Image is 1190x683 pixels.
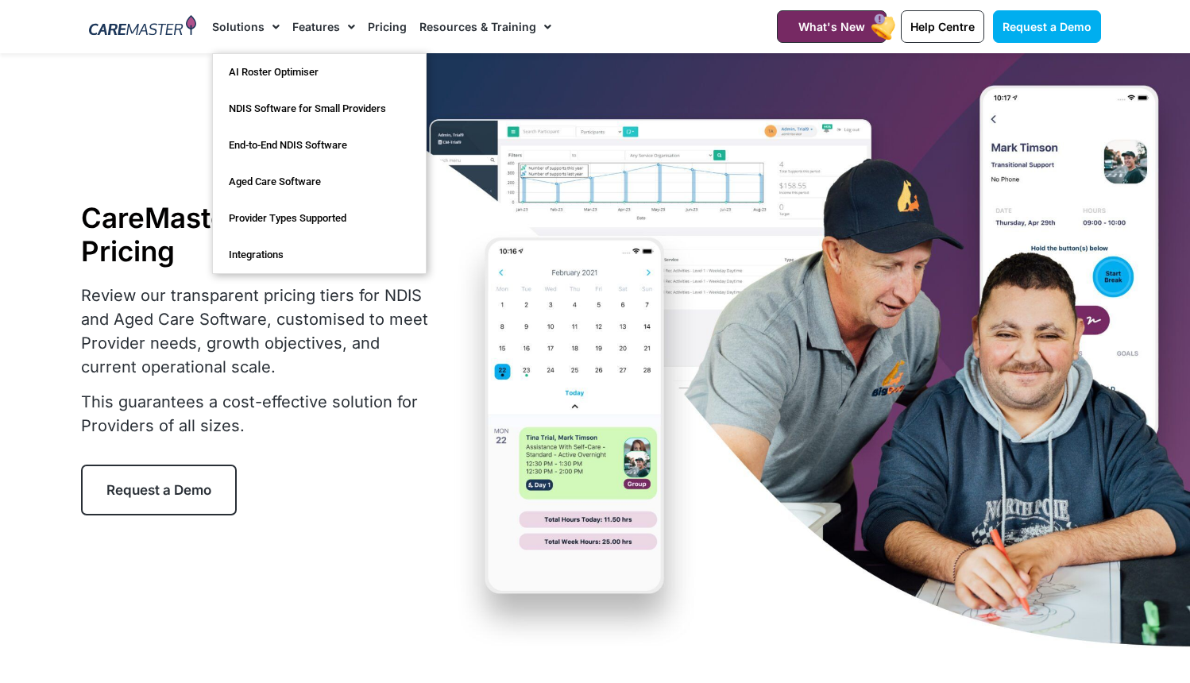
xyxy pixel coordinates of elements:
[212,53,427,274] ul: Solutions
[910,20,975,33] span: Help Centre
[89,15,196,39] img: CareMaster Logo
[993,10,1101,43] a: Request a Demo
[81,284,439,379] p: Review our transparent pricing tiers for NDIS and Aged Care Software, customised to meet Provider...
[213,127,426,164] a: End-to-End NDIS Software
[213,200,426,237] a: Provider Types Supported
[81,465,237,515] a: Request a Demo
[213,91,426,127] a: NDIS Software for Small Providers
[81,201,439,268] h1: CareMaster Platform Pricing
[901,10,984,43] a: Help Centre
[1003,20,1091,33] span: Request a Demo
[213,54,426,91] a: AI Roster Optimiser
[81,390,439,438] p: This guarantees a cost-effective solution for Providers of all sizes.
[798,20,865,33] span: What's New
[213,164,426,200] a: Aged Care Software
[213,237,426,273] a: Integrations
[106,482,211,498] span: Request a Demo
[777,10,887,43] a: What's New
